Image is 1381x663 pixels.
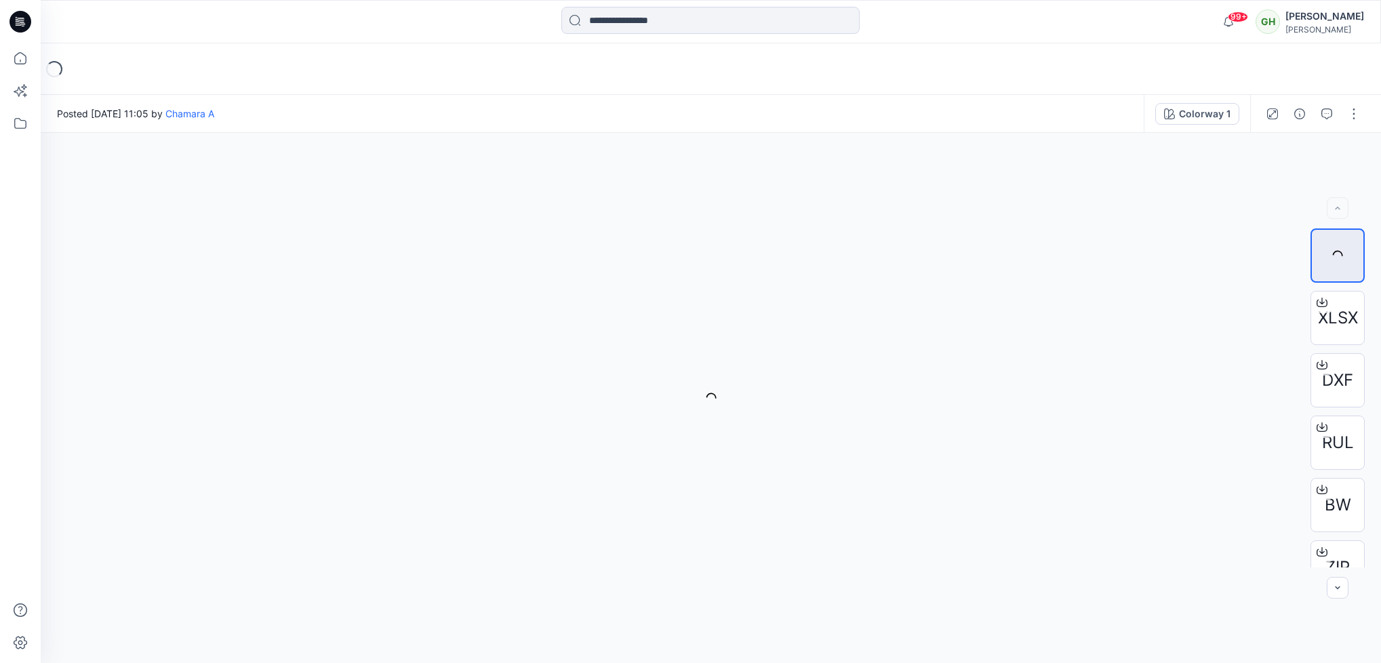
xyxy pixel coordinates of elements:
[1228,12,1248,22] span: 99+
[1256,9,1280,34] div: GH
[1322,430,1354,455] span: RUL
[1325,493,1351,517] span: BW
[1155,103,1239,125] button: Colorway 1
[1325,555,1350,580] span: ZIP
[1289,103,1310,125] button: Details
[1318,306,1358,330] span: XLSX
[1285,8,1364,24] div: [PERSON_NAME]
[165,108,214,119] a: Chamara A
[1322,368,1353,393] span: DXF
[1179,106,1230,121] div: Colorway 1
[1285,24,1364,35] div: [PERSON_NAME]
[57,106,214,121] span: Posted [DATE] 11:05 by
